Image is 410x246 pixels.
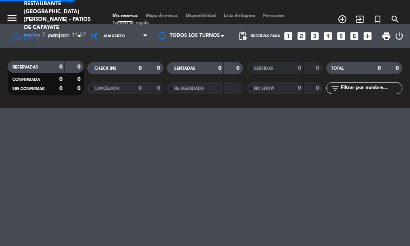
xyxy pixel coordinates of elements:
i: arrow_drop_down [74,31,84,41]
i: exit_to_app [355,14,365,24]
i: [DATE] [6,28,44,44]
strong: 0 [59,64,62,70]
span: NO SHOW [254,87,274,91]
span: pending_actions [238,31,247,41]
strong: 0 [316,85,321,91]
span: CANCELADA [94,87,119,91]
span: CHECK INS [94,67,117,71]
span: Tarjetas de regalo [109,21,153,25]
strong: 0 [59,86,62,91]
strong: 0 [157,85,162,91]
strong: 0 [77,77,82,82]
span: Mapa de mesas [142,14,182,18]
span: print [382,31,391,41]
span: Lista de Espera [220,14,259,18]
strong: 0 [298,65,301,71]
i: filter_list [330,83,340,93]
i: menu [6,12,18,24]
i: looks_5 [336,31,346,41]
span: SERVIDAS [254,67,273,71]
strong: 0 [139,65,142,71]
i: looks_two [296,31,307,41]
span: Almuerzo [103,34,125,38]
span: RESERVADAS [12,65,38,69]
i: power_settings_new [394,31,404,41]
strong: 0 [378,65,381,71]
i: looks_3 [310,31,320,41]
i: looks_one [283,31,293,41]
i: search [390,14,400,24]
strong: 0 [236,65,241,71]
i: turned_in_not [373,14,382,24]
strong: 0 [59,77,62,82]
span: Pre-acceso [259,14,289,18]
div: LOG OUT [394,24,404,48]
strong: 0 [298,85,301,91]
strong: 0 [77,64,82,70]
span: RE AGENDADA [174,87,204,91]
span: SENTADAS [174,67,195,71]
span: CONFIRMADA [12,78,40,82]
span: Reservas para [251,34,280,38]
span: Mis reservas [109,14,142,18]
span: TOTAL [331,67,344,71]
i: looks_6 [349,31,360,41]
i: add_box [362,31,373,41]
strong: 0 [157,65,162,71]
button: menu [6,12,18,27]
i: looks_4 [323,31,333,41]
strong: 0 [77,86,82,91]
span: Disponibilidad [182,14,220,18]
strong: 0 [316,65,321,71]
strong: 0 [139,85,142,91]
span: SIN CONFIRMAR [12,87,44,91]
strong: 0 [218,65,221,71]
input: Filtrar por nombre... [340,84,402,93]
strong: 0 [396,65,400,71]
i: add_circle_outline [338,14,347,24]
